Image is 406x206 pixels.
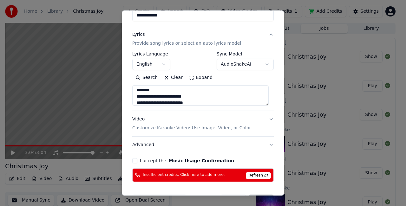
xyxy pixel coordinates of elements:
div: LyricsProvide song lyrics or select an auto lyrics model [132,52,274,111]
div: Video [132,116,251,131]
button: Clear [161,73,186,83]
label: Lyrics Language [132,52,170,56]
span: Refresh [246,172,271,179]
label: I accept the [140,158,234,163]
label: Sync Model [217,52,274,56]
button: Advanced [132,137,274,153]
button: I accept the [169,158,234,163]
button: LyricsProvide song lyrics or select an auto lyrics model [132,26,274,52]
p: Provide song lyrics or select an auto lyrics model [132,40,241,47]
button: Cancel [220,195,246,206]
p: Customize Karaoke Video: Use Image, Video, or Color [132,125,251,131]
button: Expand [186,73,216,83]
span: Insufficient credits. Click here to add more. [143,173,225,178]
div: Lyrics [132,31,145,38]
button: Search [132,73,161,83]
button: VideoCustomize Karaoke Video: Use Image, Video, or Color [132,111,274,136]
